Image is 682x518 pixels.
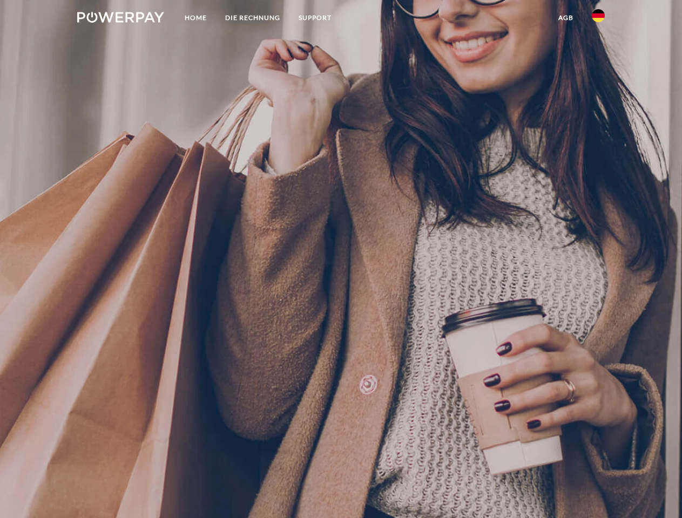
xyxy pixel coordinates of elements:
[175,8,216,28] a: Home
[592,9,605,22] img: de
[549,8,583,28] a: agb
[289,8,341,28] a: SUPPORT
[77,12,164,23] img: logo-powerpay-white.svg
[216,8,289,28] a: DIE RECHNUNG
